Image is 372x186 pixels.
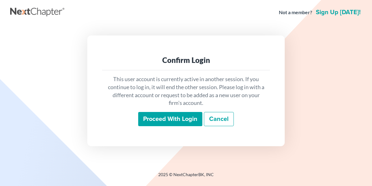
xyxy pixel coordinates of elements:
[315,9,362,15] a: Sign up [DATE]!
[204,112,234,126] a: Cancel
[279,9,312,16] strong: Not a member?
[107,75,265,107] p: This user account is currently active in another session. If you continue to log in, it will end ...
[10,172,362,183] div: 2025 © NextChapterBK, INC
[107,55,265,65] div: Confirm Login
[138,112,202,126] input: Proceed with login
